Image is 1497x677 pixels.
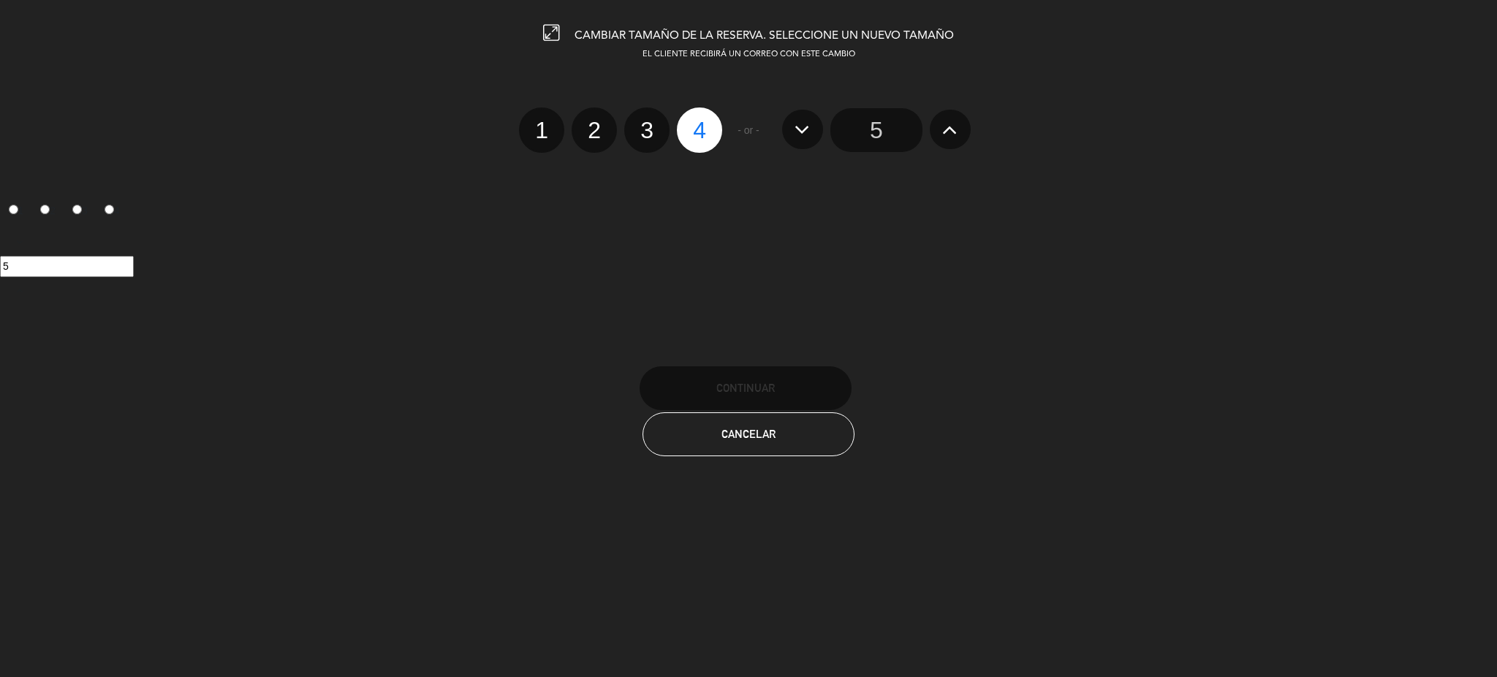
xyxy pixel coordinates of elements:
span: CAMBIAR TAMAÑO DE LA RESERVA. SELECCIONE UN NUEVO TAMAÑO [575,30,954,42]
label: 2 [32,199,64,224]
label: 4 [677,107,722,153]
label: 3 [624,107,670,153]
span: Continuar [716,382,775,394]
span: - or - [738,122,759,139]
input: 2 [40,205,50,214]
label: 4 [96,199,128,224]
label: 3 [64,199,96,224]
button: Cancelar [643,412,854,456]
span: EL CLIENTE RECIBIRÁ UN CORREO CON ESTE CAMBIO [643,50,855,58]
input: 3 [72,205,82,214]
span: Cancelar [721,428,776,440]
input: 1 [9,205,18,214]
input: 4 [105,205,114,214]
button: Continuar [640,366,852,410]
label: 1 [519,107,564,153]
label: 2 [572,107,617,153]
